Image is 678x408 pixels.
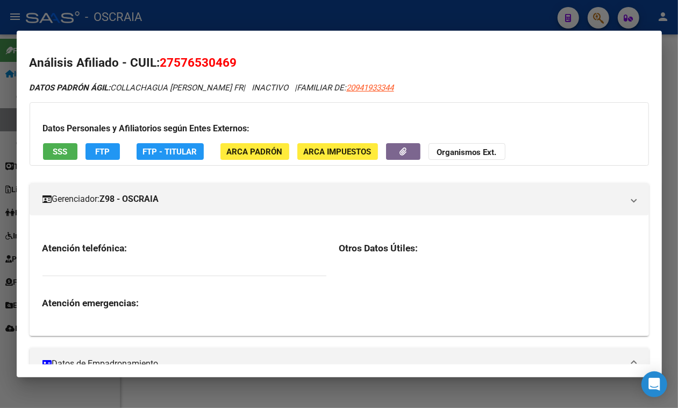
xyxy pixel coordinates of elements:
[641,371,667,397] div: Open Intercom Messenger
[30,83,394,93] i: | INACTIVO |
[53,147,67,157] span: SSS
[42,193,623,206] mat-panel-title: Gerenciador:
[100,193,159,206] strong: Z98 - OSCRAIA
[30,83,244,93] span: COLLACHAGUA [PERSON_NAME] FR
[143,147,197,157] span: FTP - Titular
[42,357,623,370] mat-panel-title: Datos de Empadronamiento
[43,143,77,160] button: SSS
[339,242,636,254] h3: Otros Datos Útiles:
[437,147,497,157] strong: Organismos Ext.
[85,143,120,160] button: FTP
[42,297,326,309] h3: Atención emergencias:
[30,183,649,215] mat-expansion-panel-header: Gerenciador:Z98 - OSCRAIA
[42,242,326,254] h3: Atención telefónica:
[347,83,394,93] span: 20941933344
[137,143,204,160] button: FTP - Titular
[160,55,237,69] span: 27576530469
[30,215,649,335] div: Gerenciador:Z98 - OSCRAIA
[30,83,111,93] strong: DATOS PADRÓN ÁGIL:
[429,143,505,160] button: Organismos Ext.
[30,348,649,380] mat-expansion-panel-header: Datos de Empadronamiento
[43,122,636,135] h3: Datos Personales y Afiliatorios según Entes Externos:
[95,147,110,157] span: FTP
[220,143,289,160] button: ARCA Padrón
[304,147,372,157] span: ARCA Impuestos
[297,143,378,160] button: ARCA Impuestos
[227,147,283,157] span: ARCA Padrón
[30,54,649,72] h2: Análisis Afiliado - CUIL:
[297,83,394,93] span: FAMILIAR DE:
